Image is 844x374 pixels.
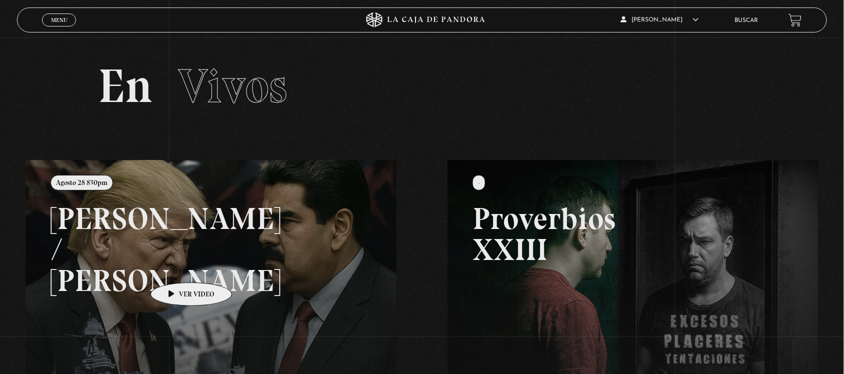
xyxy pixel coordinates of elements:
[621,17,699,23] span: [PERSON_NAME]
[47,25,71,32] span: Cerrar
[98,62,746,110] h2: En
[178,57,287,114] span: Vivos
[735,17,758,23] a: Buscar
[51,17,67,23] span: Menu
[788,13,802,26] a: View your shopping cart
